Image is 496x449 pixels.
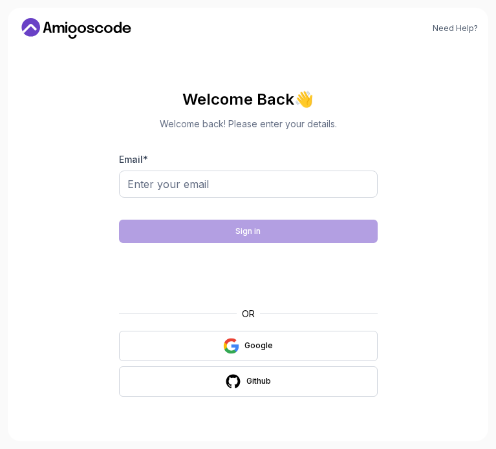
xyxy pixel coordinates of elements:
a: Need Help? [433,23,478,34]
p: Welcome back! Please enter your details. [119,118,378,131]
input: Enter your email [119,171,378,198]
p: OR [242,308,255,320]
iframe: Widget containing checkbox for hCaptcha security challenge [151,251,346,300]
h2: Welcome Back [119,89,378,110]
div: Google [244,340,273,351]
label: Email * [119,154,148,165]
div: Sign in [235,226,261,236]
span: 👋 [292,87,316,112]
button: Github [119,366,378,397]
a: Home link [18,18,135,39]
button: Sign in [119,220,378,243]
button: Google [119,331,378,361]
div: Github [246,376,271,386]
